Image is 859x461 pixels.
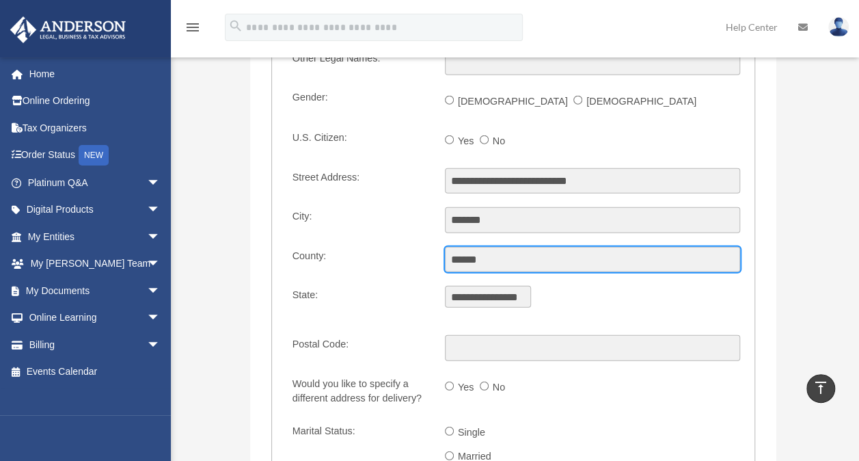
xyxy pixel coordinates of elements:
[286,375,434,408] label: Would you like to specify a different address for delivery?
[286,286,434,321] label: State:
[10,250,181,278] a: My [PERSON_NAME] Teamarrow_drop_down
[454,377,480,399] label: Yes
[286,49,434,75] label: Other Legal Names:
[6,16,130,43] img: Anderson Advisors Platinum Portal
[147,304,174,332] span: arrow_drop_down
[806,374,835,403] a: vertical_align_top
[454,91,573,113] label: [DEMOGRAPHIC_DATA]
[79,145,109,166] div: NEW
[813,380,829,396] i: vertical_align_top
[147,223,174,251] span: arrow_drop_down
[828,17,849,37] img: User Pic
[10,114,181,142] a: Tax Organizers
[185,24,201,36] a: menu
[147,331,174,359] span: arrow_drop_down
[489,377,511,399] label: No
[10,277,181,304] a: My Documentsarrow_drop_down
[185,19,201,36] i: menu
[228,18,243,34] i: search
[10,60,181,88] a: Home
[454,422,491,444] label: Single
[286,207,434,233] label: City:
[10,223,181,250] a: My Entitiesarrow_drop_down
[286,168,434,194] label: Street Address:
[286,335,434,361] label: Postal Code:
[147,277,174,305] span: arrow_drop_down
[147,169,174,197] span: arrow_drop_down
[10,142,181,170] a: Order StatusNEW
[489,131,511,153] label: No
[286,89,434,115] label: Gender:
[147,196,174,224] span: arrow_drop_down
[286,129,434,155] label: U.S. Citizen:
[286,247,434,273] label: County:
[147,250,174,278] span: arrow_drop_down
[10,358,181,386] a: Events Calendar
[10,304,181,332] a: Online Learningarrow_drop_down
[582,91,702,113] label: [DEMOGRAPHIC_DATA]
[10,169,181,196] a: Platinum Q&Aarrow_drop_down
[454,131,480,153] label: Yes
[10,88,181,115] a: Online Ordering
[10,331,181,358] a: Billingarrow_drop_down
[10,196,181,224] a: Digital Productsarrow_drop_down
